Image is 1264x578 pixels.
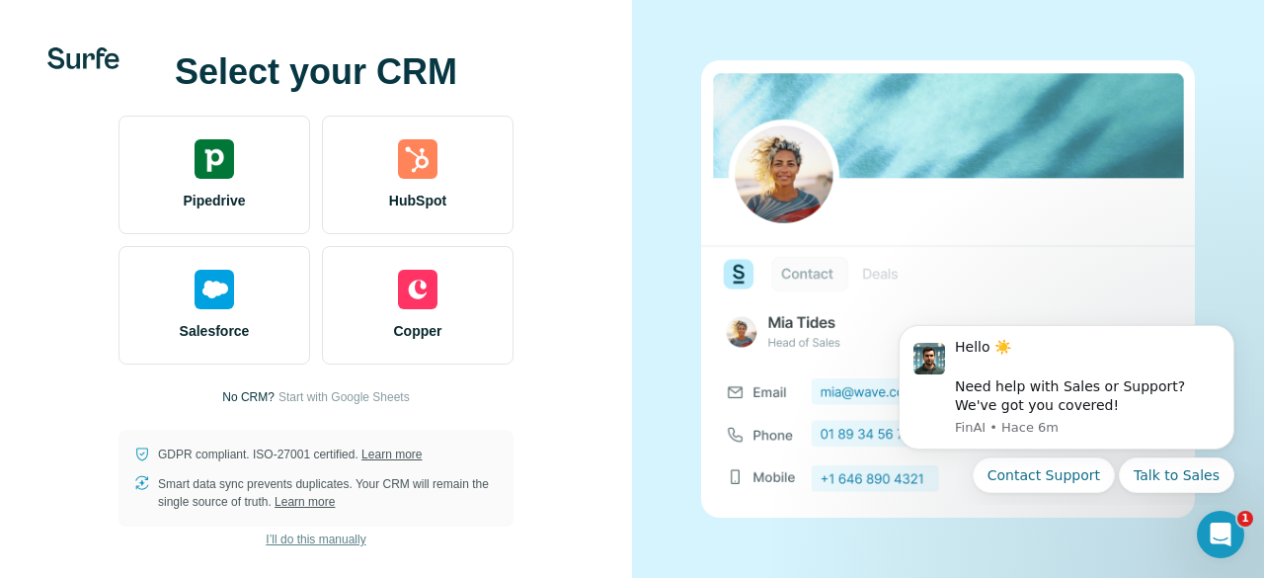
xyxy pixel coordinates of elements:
[158,446,422,463] p: GDPR compliant. ISO-27001 certified.
[389,191,446,210] span: HubSpot
[222,388,275,406] p: No CRM?
[1237,511,1253,527] span: 1
[398,270,437,309] img: copper's logo
[361,448,422,461] a: Learn more
[869,309,1264,505] iframe: Intercom notifications mensaje
[278,388,410,406] button: Start with Google Sheets
[158,475,498,511] p: Smart data sync prevents duplicates. Your CRM will remain the single source of truth.
[118,52,513,92] h1: Select your CRM
[701,60,1195,518] img: none image
[195,139,234,179] img: pipedrive's logo
[275,495,335,509] a: Learn more
[252,525,379,554] button: I’ll do this manually
[180,321,250,341] span: Salesforce
[398,139,437,179] img: hubspot's logo
[195,270,234,309] img: salesforce's logo
[1197,511,1244,558] iframe: Intercom live chat
[183,191,245,210] span: Pipedrive
[266,531,365,548] span: I’ll do this manually
[394,321,442,341] span: Copper
[47,47,119,69] img: Surfe's logo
